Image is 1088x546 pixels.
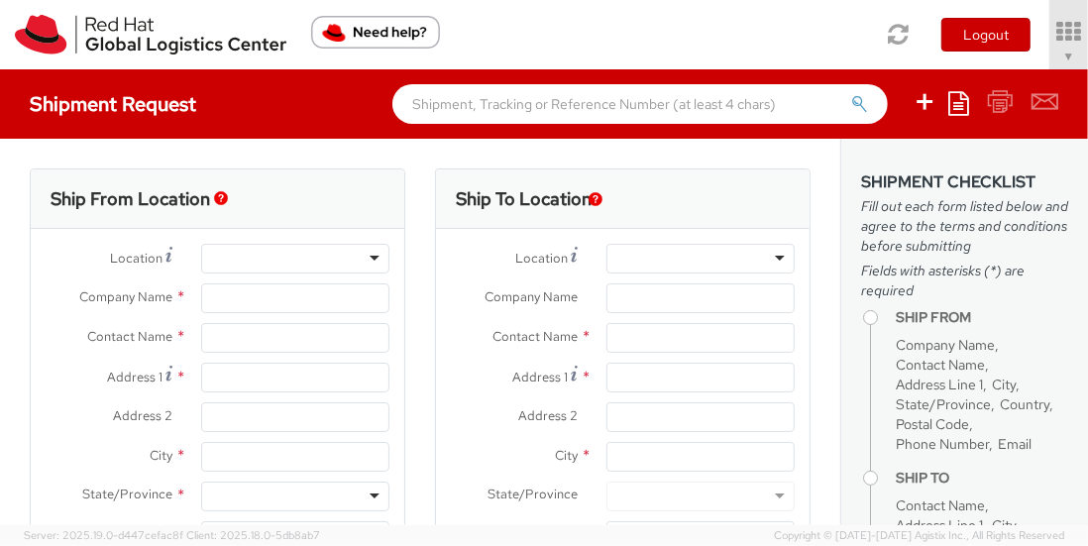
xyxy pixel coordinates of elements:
[456,189,592,209] h3: Ship To Location
[79,288,172,305] span: Company Name
[941,18,1031,52] button: Logout
[896,496,985,514] span: Contact Name
[82,487,172,503] span: State/Province
[515,250,568,267] span: Location
[555,447,578,464] span: City
[512,369,568,385] span: Address 1
[113,407,172,424] span: Address 2
[110,250,163,267] span: Location
[51,189,210,209] h3: Ship From Location
[896,435,989,453] span: Phone Number
[485,288,578,305] span: Company Name
[896,336,995,354] span: Company Name
[150,447,172,464] span: City
[896,415,969,433] span: Postal Code
[15,15,286,55] img: rh-logistics-00dfa346123c4ec078e1.svg
[1063,49,1075,64] span: ▼
[392,84,888,124] input: Shipment, Tracking or Reference Number (at least 4 chars)
[998,435,1032,453] span: Email
[896,471,1068,486] h4: Ship To
[1000,395,1049,413] span: Country
[488,487,578,503] span: State/Province
[896,395,991,413] span: State/Province
[861,261,1068,300] span: Fields with asterisks (*) are required
[518,407,578,424] span: Address 2
[992,376,1016,393] span: City
[24,528,183,542] span: Server: 2025.19.0-d447cefac8f
[774,528,1064,544] span: Copyright © [DATE]-[DATE] Agistix Inc., All Rights Reserved
[896,356,985,374] span: Contact Name
[492,328,578,345] span: Contact Name
[861,196,1068,256] span: Fill out each form listed below and agree to the terms and conditions before submitting
[186,528,320,542] span: Client: 2025.18.0-5db8ab7
[896,310,1068,325] h4: Ship From
[107,369,163,385] span: Address 1
[30,93,196,115] h4: Shipment Request
[861,173,1068,191] h3: Shipment Checklist
[87,328,172,345] span: Contact Name
[896,516,983,534] span: Address Line 1
[992,516,1016,534] span: City
[311,16,440,49] button: Need help?
[896,376,983,393] span: Address Line 1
